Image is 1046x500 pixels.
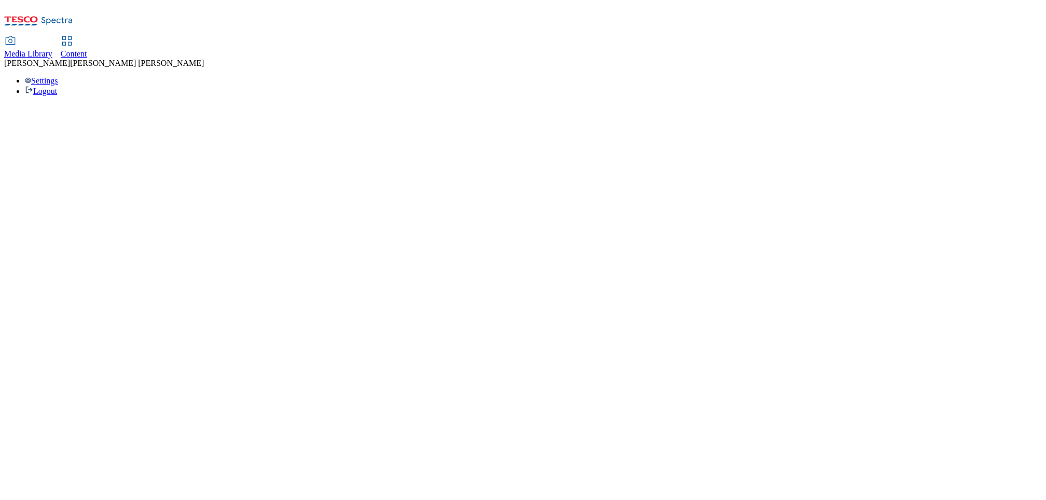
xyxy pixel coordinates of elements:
a: Content [61,37,87,59]
span: Content [61,49,87,58]
a: Settings [25,76,58,85]
span: [PERSON_NAME] [PERSON_NAME] [70,59,204,67]
a: Logout [25,87,57,95]
span: [PERSON_NAME] [4,59,70,67]
a: Media Library [4,37,52,59]
span: Media Library [4,49,52,58]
